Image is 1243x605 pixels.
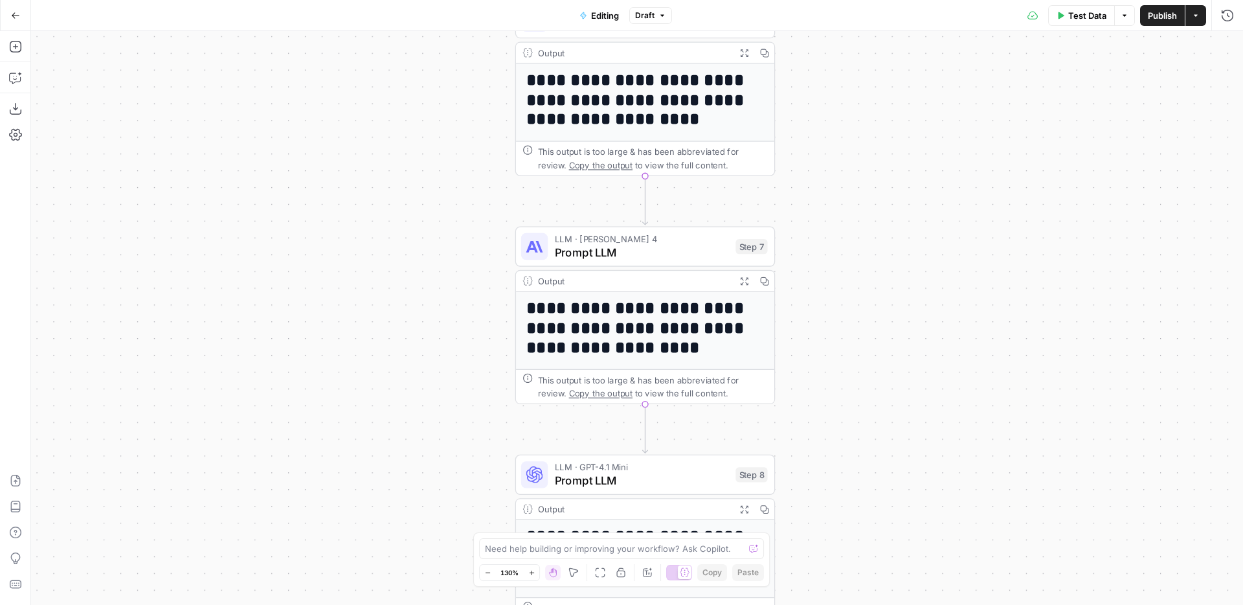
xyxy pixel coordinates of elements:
button: Publish [1140,5,1185,26]
span: Copy the output [569,160,633,170]
span: SEO/AEO Optimization [555,16,728,32]
span: LLM · [PERSON_NAME] 4 [555,233,729,246]
span: Copy the output [569,388,633,398]
div: Step 8 [735,467,767,482]
div: This output is too large & has been abbreviated for review. to view the full content. [538,145,768,172]
div: Output [538,46,729,60]
div: Output [538,503,729,516]
button: Editing [572,5,627,26]
span: Prompt LLM [555,472,729,489]
button: Test Data [1048,5,1114,26]
div: Step 7 [735,239,767,254]
button: Copy [697,564,727,581]
span: 130% [500,567,519,578]
button: Paste [732,564,764,581]
span: Paste [737,567,759,578]
span: Draft [635,10,655,21]
span: Editing [591,9,619,22]
span: LLM · GPT-4.1 Mini [555,461,729,474]
g: Edge from step_7 to step_8 [643,404,648,453]
div: Output [538,274,729,288]
div: This output is too large & has been abbreviated for review. to view the full content. [538,373,768,400]
button: Draft [629,7,672,24]
g: Edge from step_11 to step_7 [643,176,648,225]
span: Test Data [1068,9,1106,22]
span: Prompt LLM [555,244,729,261]
span: Copy [702,567,722,578]
span: Publish [1148,9,1177,22]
